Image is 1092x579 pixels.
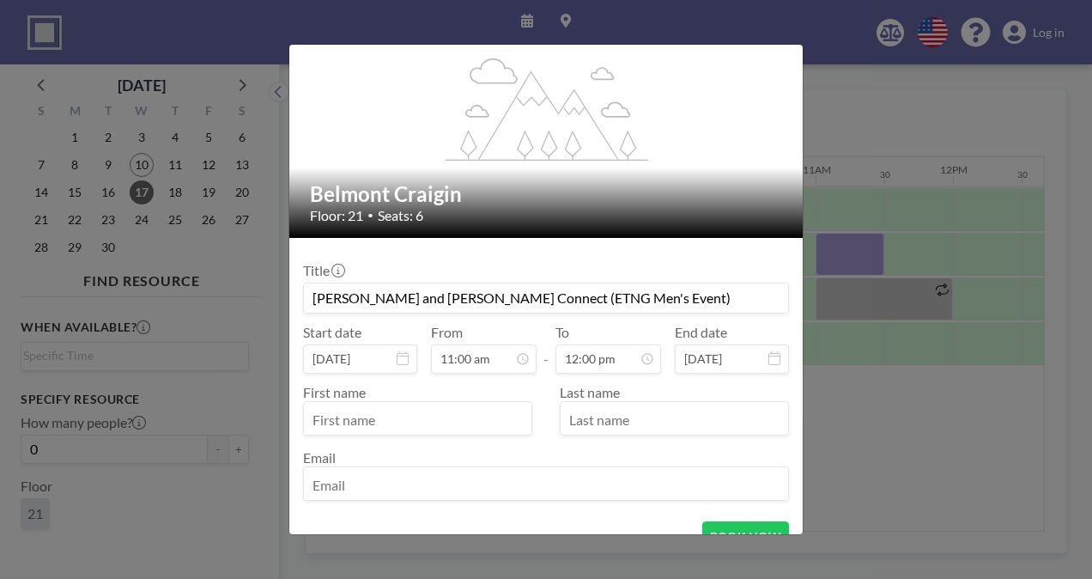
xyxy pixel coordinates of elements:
h2: Belmont Craigin [310,181,784,207]
label: Last name [560,384,620,400]
span: Floor: 21 [310,207,363,224]
input: Last name [561,405,788,435]
label: From [431,324,463,341]
label: Email [303,449,336,466]
label: Start date [303,324,361,341]
input: First name [304,405,531,435]
span: - [543,330,549,368]
label: End date [675,324,727,341]
input: Email [304,471,788,500]
label: Title [303,262,343,279]
g: flex-grow: 1.2; [446,57,648,160]
span: • [367,209,373,222]
button: BOOK NOW [702,521,789,552]
label: First name [303,384,366,400]
input: Guest reservation [304,283,788,313]
label: To [555,324,569,341]
span: Seats: 6 [378,207,423,224]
